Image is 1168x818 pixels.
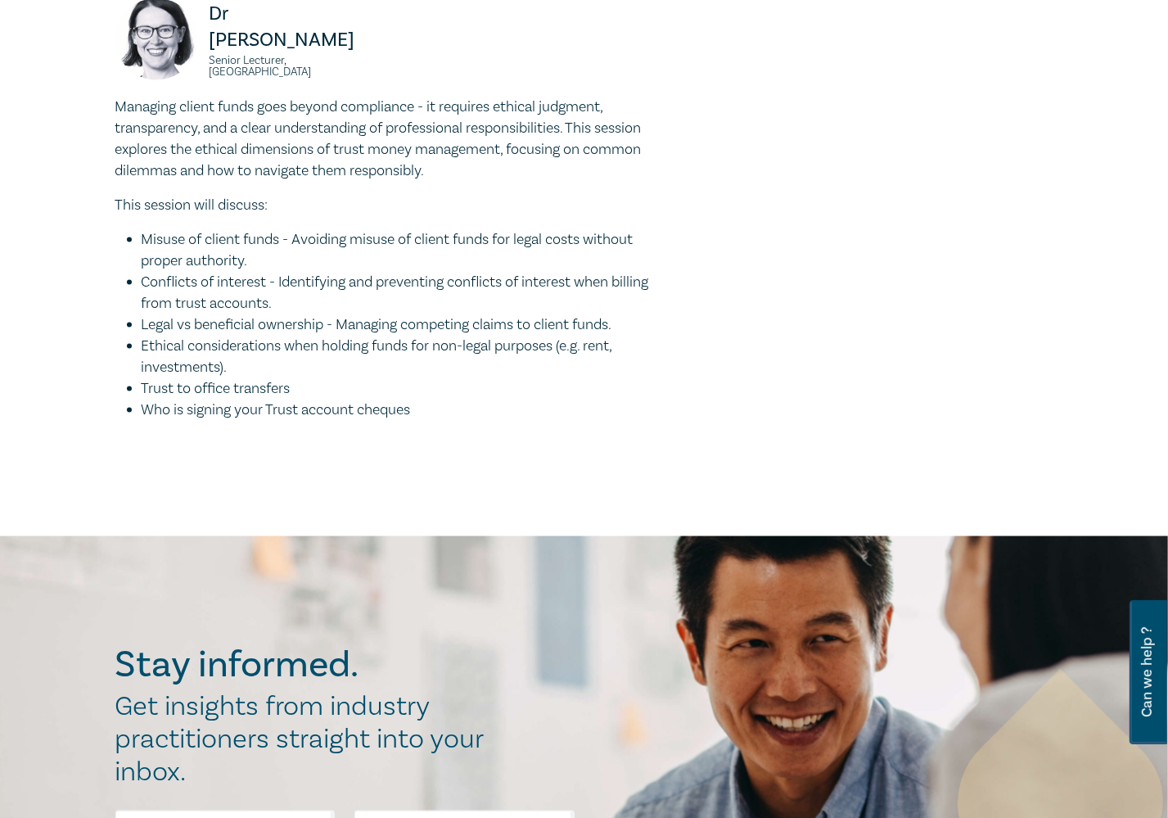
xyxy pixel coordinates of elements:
[142,336,656,378] li: Ethical considerations when holding funds for non-legal purposes (e.g. rent, investments).
[142,400,656,421] li: Who is signing your Trust account cheques
[1139,610,1155,734] span: Can we help ?
[210,1,376,53] p: Dr [PERSON_NAME]
[115,644,502,686] h2: Stay informed.
[115,690,502,789] h2: Get insights from industry practitioners straight into your inbox.
[142,229,656,272] li: Misuse of client funds - Avoiding misuse of client funds for legal costs without proper authority.
[142,272,656,314] li: Conflicts of interest - Identifying and preventing conflicts of interest when billing from trust ...
[115,195,656,216] p: This session will discuss:
[210,55,376,78] small: Senior Lecturer, [GEOGRAPHIC_DATA]
[115,97,656,182] p: Managing client funds goes beyond compliance - it requires ethical judgment, transparency, and a ...
[142,378,656,400] li: Trust to office transfers
[142,314,656,336] li: Legal vs beneficial ownership - Managing competing claims to client funds.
